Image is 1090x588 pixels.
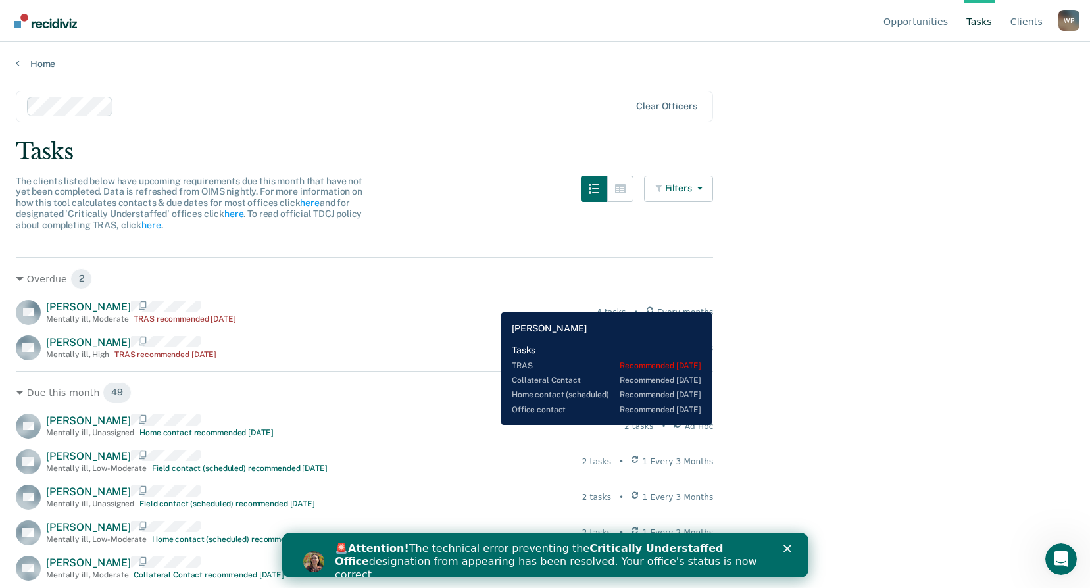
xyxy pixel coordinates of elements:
[152,535,331,544] div: Home contact (scheduled) recommended [DATE]
[152,464,328,473] div: Field contact (scheduled) recommended [DATE]
[139,428,273,437] div: Home contact recommended [DATE]
[141,220,161,230] a: here
[46,521,131,533] span: [PERSON_NAME]
[597,306,626,318] div: 4 tasks
[633,342,638,354] div: •
[300,197,319,208] a: here
[636,101,697,112] div: Clear officers
[14,14,77,28] img: Recidiviz
[46,535,147,544] div: Mentally ill , Low-Moderate
[643,527,714,539] span: 1 Every 2 Months
[1058,10,1079,31] div: W P
[16,382,713,403] div: Due this month 49
[114,350,216,359] div: TRAS recommended [DATE]
[46,314,128,324] div: Mentally ill , Moderate
[46,499,134,508] div: Mentally ill , Unassigned
[70,268,93,289] span: 2
[46,301,131,313] span: [PERSON_NAME]
[16,176,362,230] span: The clients listed below have upcoming requirements due this month that have not yet been complet...
[1045,543,1077,575] iframe: Intercom live chat
[644,176,714,202] button: Filters
[139,499,315,508] div: Field contact (scheduled) recommended [DATE]
[1058,10,1079,31] button: Profile dropdown button
[619,491,624,503] div: •
[582,456,611,468] div: 2 tasks
[633,306,638,318] div: •
[582,527,611,539] div: 2 tasks
[16,138,1074,165] div: Tasks
[16,58,1074,70] a: Home
[597,342,626,354] div: 5 tasks
[46,570,128,579] div: Mentally ill , Moderate
[46,556,131,569] span: [PERSON_NAME]
[501,12,514,20] div: Close
[66,9,127,22] b: Attention!
[46,428,134,437] div: Mentally ill , Unassigned
[657,306,714,318] span: Every months
[46,450,131,462] span: [PERSON_NAME]
[643,491,714,503] span: 1 Every 3 Months
[282,533,808,577] iframe: Intercom live chat banner
[661,420,666,432] div: •
[134,570,284,579] div: Collateral Contact recommended [DATE]
[103,382,132,403] span: 49
[643,456,714,468] span: 1 Every 3 Months
[46,464,147,473] div: Mentally ill , Low-Moderate
[46,414,131,427] span: [PERSON_NAME]
[53,9,441,35] b: Critically Understaffed Office
[224,208,243,219] a: here
[582,491,611,503] div: 2 tasks
[53,9,484,49] div: 🚨 The technical error preventing the designation from appearing has been resolved. Your office's ...
[46,336,131,349] span: [PERSON_NAME]
[16,268,713,289] div: Overdue 2
[624,420,653,432] div: 2 tasks
[685,420,714,432] span: Ad Hoc
[46,485,131,498] span: [PERSON_NAME]
[134,314,235,324] div: TRAS recommended [DATE]
[46,350,109,359] div: Mentally ill , High
[619,527,624,539] div: •
[619,456,624,468] div: •
[657,342,714,354] span: Every months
